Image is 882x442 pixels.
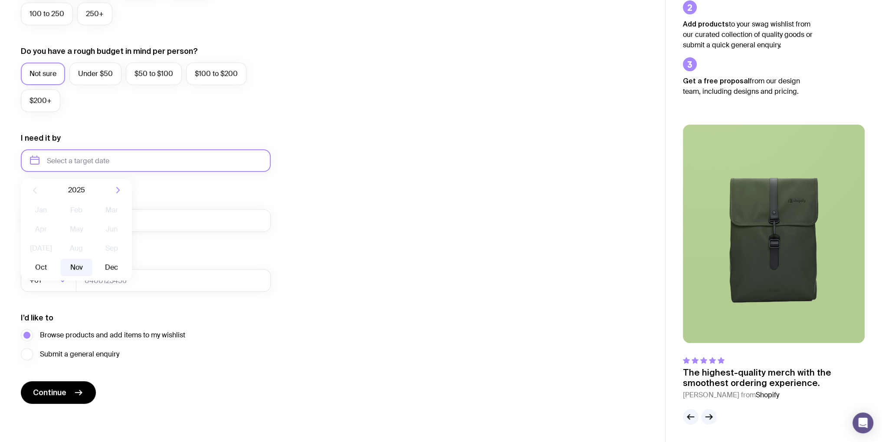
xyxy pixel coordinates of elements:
button: Aug [60,240,92,257]
button: Sep [96,240,128,257]
span: +61 [30,269,43,292]
span: 2025 [68,185,85,195]
label: $200+ [21,89,60,112]
label: I’d like to [21,313,53,323]
p: The highest-quality merch with the smoothest ordering experience. [683,367,865,388]
input: you@email.com [21,209,271,232]
label: I need it by [21,133,61,143]
button: Dec [96,259,128,276]
input: Select a target date [21,149,271,172]
label: $100 to $200 [186,63,246,85]
button: [DATE] [25,240,57,257]
div: Open Intercom Messenger [852,412,873,433]
label: Not sure [21,63,65,85]
p: from our design team, including designs and pricing. [683,76,813,97]
button: Jan [25,201,57,219]
button: Mar [96,201,128,219]
button: Oct [25,259,57,276]
input: Search for option [43,269,56,292]
button: May [60,221,92,238]
cite: [PERSON_NAME] from [683,390,865,400]
span: Continue [33,387,66,398]
button: Feb [60,201,92,219]
label: $50 to $100 [126,63,182,85]
label: 100 to 250 [21,3,73,25]
input: 0400123456 [76,269,271,292]
span: Submit a general enquiry [40,349,119,360]
strong: Get a free proposal [683,77,750,85]
button: Jun [96,221,128,238]
strong: Add products [683,20,729,28]
p: to your swag wishlist from our curated collection of quality goods or submit a quick general enqu... [683,19,813,50]
label: Do you have a rough budget in mind per person? [21,46,198,56]
label: 250+ [77,3,112,25]
label: Under $50 [69,63,121,85]
button: Continue [21,381,96,404]
div: Search for option [21,269,76,292]
span: Shopify [756,390,779,399]
span: Browse products and add items to my wishlist [40,330,185,340]
button: Apr [25,221,57,238]
button: Nov [60,259,92,276]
